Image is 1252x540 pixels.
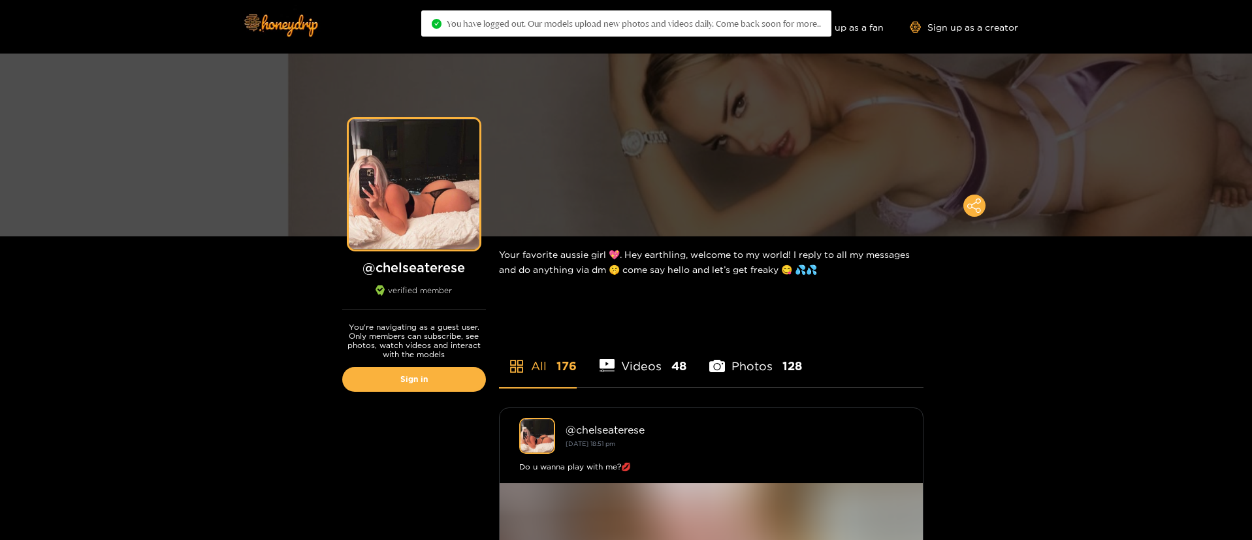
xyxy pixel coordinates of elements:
p: You're navigating as a guest user. Only members can subscribe, see photos, watch videos and inter... [342,323,486,359]
li: Videos [600,328,687,387]
li: All [499,328,577,387]
li: Photos [709,328,802,387]
span: 176 [556,358,577,374]
span: 128 [782,358,802,374]
span: You have logged out. Our models upload new photos and videos daily. Come back soon for more.. [447,18,821,29]
div: verified member [342,285,486,310]
small: [DATE] 18:51 pm [566,440,615,447]
a: Sign up as a fan [794,22,884,33]
a: Sign in [342,367,486,392]
span: appstore [509,358,524,374]
div: Your favorite aussie girl 💖. Hey earthling, welcome to my world! I reply to all my messages and d... [499,236,923,287]
span: 48 [671,358,686,374]
a: Sign up as a creator [910,22,1018,33]
span: check-circle [432,19,441,29]
div: Do u wanna play with me?💋 [519,460,903,473]
div: @ chelseaterese [566,424,903,436]
h1: @ chelseaterese [342,259,486,276]
img: chelseaterese [519,418,555,454]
